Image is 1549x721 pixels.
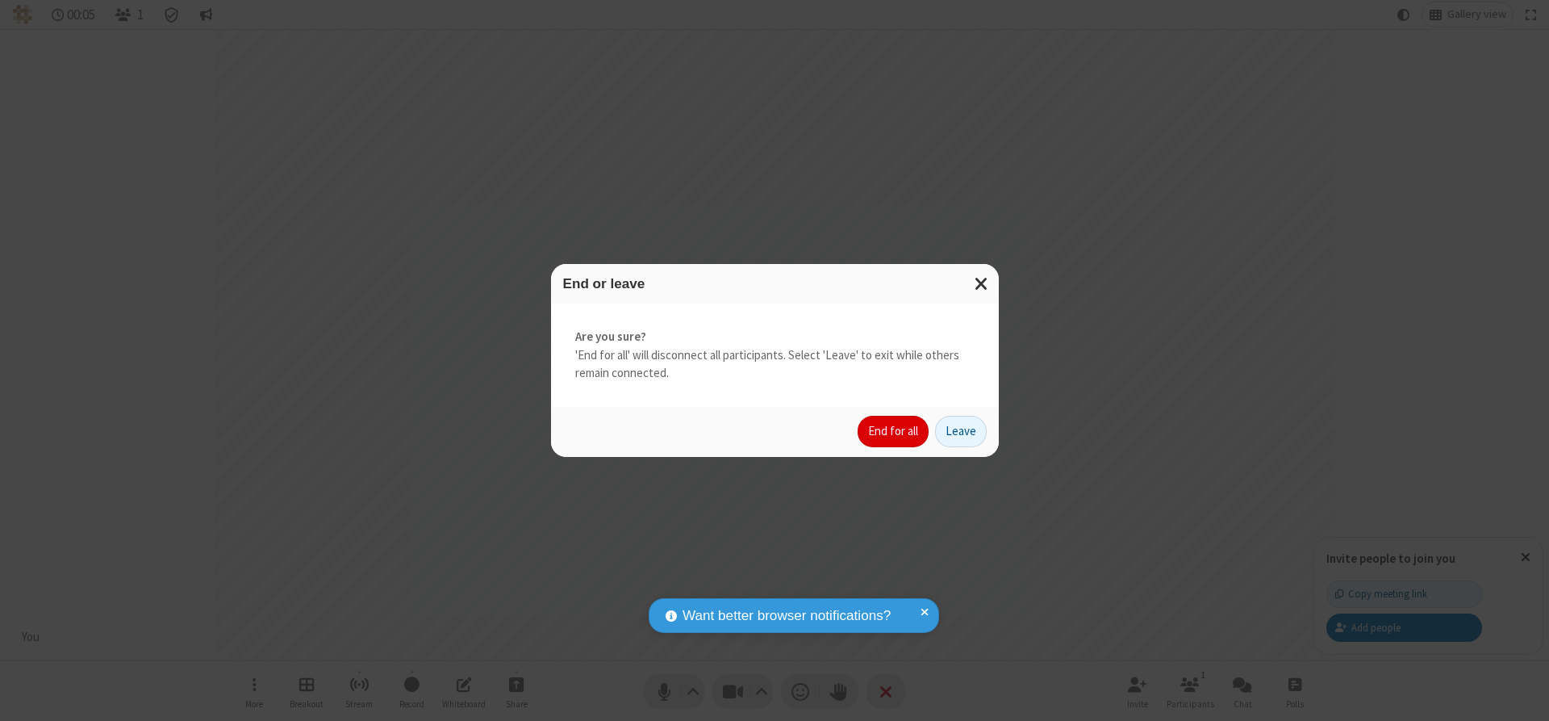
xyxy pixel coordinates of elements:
button: Leave [935,416,987,448]
strong: Are you sure? [575,328,975,346]
span: Want better browser notifications? [683,606,891,627]
button: Close modal [965,264,999,304]
h3: End or leave [563,276,987,291]
button: End for all [858,416,929,448]
div: 'End for all' will disconnect all participants. Select 'Leave' to exit while others remain connec... [551,304,999,407]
